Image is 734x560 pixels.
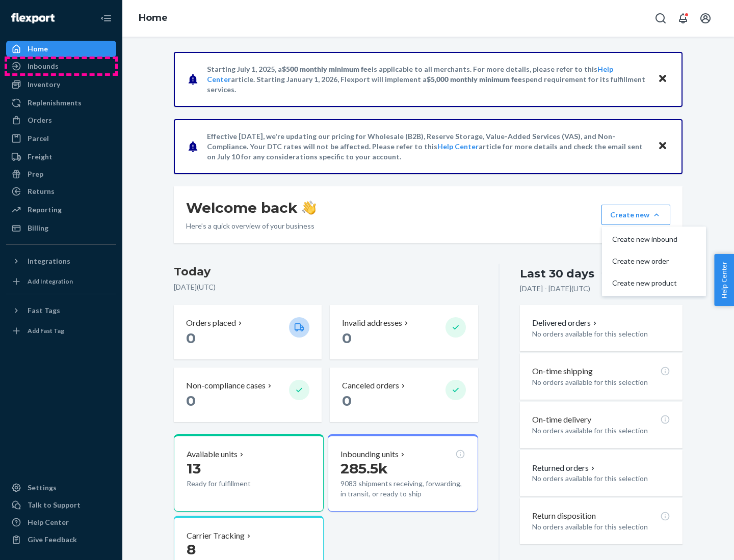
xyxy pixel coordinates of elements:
[532,522,670,532] p: No orders available for this selection
[6,149,116,165] a: Freight
[695,8,716,29] button: Open account menu
[340,479,465,499] p: 9083 shipments receiving, forwarding, in transit, or ready to ship
[28,169,43,179] div: Prep
[6,253,116,269] button: Integrations
[28,500,81,510] div: Talk to Support
[174,282,478,292] p: [DATE] ( UTC )
[656,72,669,87] button: Close
[342,329,352,347] span: 0
[207,131,648,162] p: Effective [DATE], we're updating our pricing for Wholesale (B2B), Reserve Storage, Value-Added Se...
[186,317,236,329] p: Orders placed
[6,41,116,57] a: Home
[174,368,322,422] button: Non-compliance cases 0
[532,426,670,436] p: No orders available for this selection
[28,44,48,54] div: Home
[328,434,478,512] button: Inbounding units285.5k9083 shipments receiving, forwarding, in transit, or ready to ship
[6,183,116,200] a: Returns
[28,277,73,286] div: Add Integration
[330,305,478,359] button: Invalid addresses 0
[612,279,677,287] span: Create new product
[6,497,116,513] a: Talk to Support
[28,256,70,266] div: Integrations
[28,223,48,233] div: Billing
[6,514,116,530] a: Help Center
[532,329,670,339] p: No orders available for this selection
[28,517,69,527] div: Help Center
[28,305,60,316] div: Fast Tags
[6,166,116,182] a: Prep
[186,221,316,231] p: Here’s a quick overview of your business
[28,186,55,197] div: Returns
[302,201,316,215] img: hand-wave emoji
[6,302,116,319] button: Fast Tags
[174,264,478,280] h3: Today
[604,272,704,294] button: Create new product
[28,79,60,90] div: Inventory
[427,75,522,83] span: $5,000 monthly minimum fee
[342,392,352,409] span: 0
[6,323,116,339] a: Add Fast Tag
[139,12,168,23] a: Home
[174,305,322,359] button: Orders placed 0
[532,317,599,329] button: Delivered orders
[656,139,669,154] button: Close
[714,254,734,306] button: Help Center
[340,449,399,460] p: Inbounding units
[6,202,116,218] a: Reporting
[28,98,82,108] div: Replenishments
[532,473,670,484] p: No orders available for this selection
[6,130,116,147] a: Parcel
[28,205,62,215] div: Reporting
[187,479,281,489] p: Ready for fulfillment
[187,530,245,542] p: Carrier Tracking
[532,462,597,474] button: Returned orders
[437,142,479,151] a: Help Center
[6,112,116,128] a: Orders
[342,380,399,391] p: Canceled orders
[650,8,671,29] button: Open Search Box
[130,4,176,33] ol: breadcrumbs
[532,377,670,387] p: No orders available for this selection
[187,541,196,558] span: 8
[6,220,116,236] a: Billing
[6,480,116,496] a: Settings
[11,13,55,23] img: Flexport logo
[520,284,590,294] p: [DATE] - [DATE] ( UTC )
[28,326,64,335] div: Add Fast Tag
[520,266,594,282] div: Last 30 days
[282,65,372,73] span: $500 monthly minimum fee
[186,199,316,217] h1: Welcome back
[207,64,648,95] p: Starting July 1, 2025, a is applicable to all merchants. For more details, please refer to this a...
[604,250,704,272] button: Create new order
[28,152,53,162] div: Freight
[186,392,196,409] span: 0
[330,368,478,422] button: Canceled orders 0
[604,229,704,250] button: Create new inbound
[28,133,49,144] div: Parcel
[673,8,693,29] button: Open notifications
[532,366,593,377] p: On-time shipping
[28,483,57,493] div: Settings
[532,510,596,522] p: Return disposition
[28,535,77,545] div: Give Feedback
[6,58,116,74] a: Inbounds
[186,380,266,391] p: Non-compliance cases
[6,273,116,290] a: Add Integration
[532,414,591,426] p: On-time delivery
[96,8,116,29] button: Close Navigation
[612,236,677,243] span: Create new inbound
[6,95,116,111] a: Replenishments
[28,61,59,71] div: Inbounds
[6,76,116,93] a: Inventory
[342,317,402,329] p: Invalid addresses
[186,329,196,347] span: 0
[612,258,677,265] span: Create new order
[187,460,201,477] span: 13
[187,449,238,460] p: Available units
[28,115,52,125] div: Orders
[174,434,324,512] button: Available units13Ready for fulfillment
[601,205,670,225] button: Create newCreate new inboundCreate new orderCreate new product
